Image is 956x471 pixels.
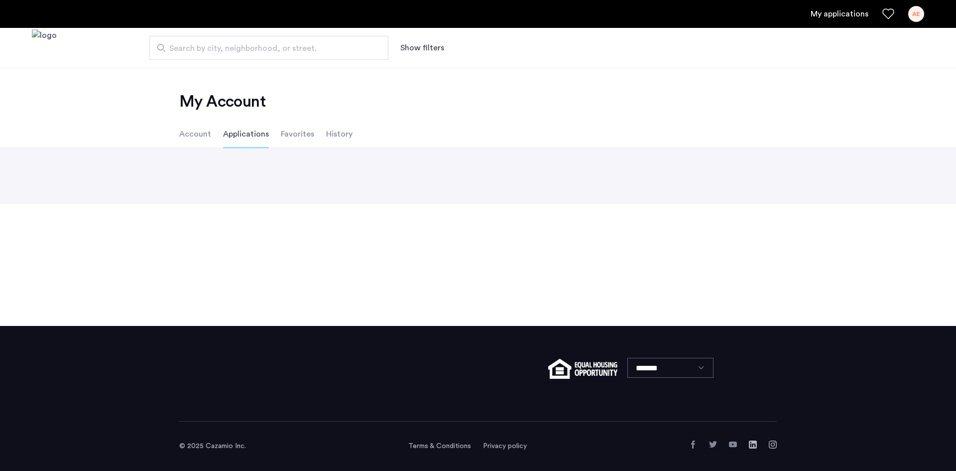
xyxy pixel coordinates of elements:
[908,6,924,22] div: AE
[32,29,57,67] a: Cazamio logo
[749,441,757,449] a: LinkedIn
[400,42,444,54] button: Show or hide filters
[179,443,246,450] span: © 2025 Cazamio Inc.
[811,8,868,20] a: My application
[179,92,777,112] h2: My Account
[32,29,57,67] img: logo
[223,120,269,148] li: Applications
[149,36,388,60] input: Apartment Search
[169,42,360,54] span: Search by city, neighborhood, or street.
[769,441,777,449] a: Instagram
[709,441,717,449] a: Twitter
[882,8,894,20] a: Favorites
[548,359,617,379] img: equal-housing.png
[627,358,714,378] select: Language select
[326,120,353,148] li: History
[179,120,211,148] li: Account
[729,441,737,449] a: YouTube
[483,441,527,451] a: Privacy policy
[281,120,314,148] li: Favorites
[408,441,471,451] a: Terms and conditions
[689,441,697,449] a: Facebook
